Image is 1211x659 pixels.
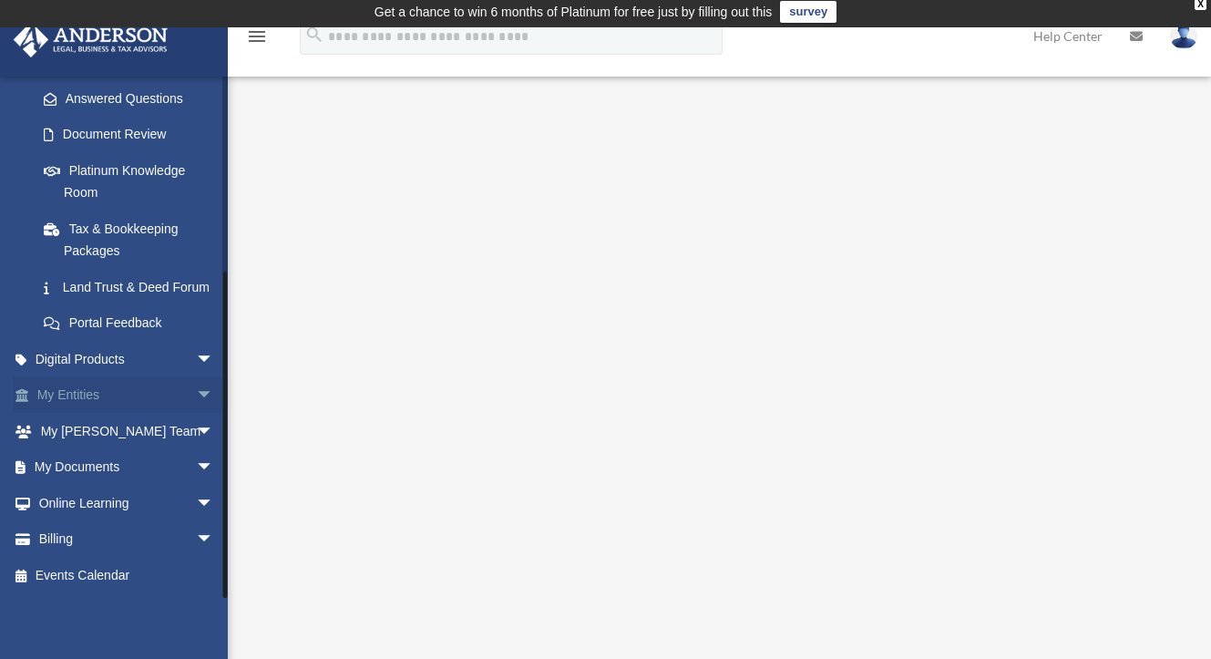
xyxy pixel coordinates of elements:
[26,117,241,153] a: Document Review
[26,211,241,269] a: Tax & Bookkeeping Packages
[26,269,241,305] a: Land Trust & Deed Forum
[375,1,773,23] div: Get a chance to win 6 months of Platinum for free just by filling out this
[304,25,324,45] i: search
[13,557,241,593] a: Events Calendar
[26,305,241,342] a: Portal Feedback
[26,80,241,117] a: Answered Questions
[246,26,268,47] i: menu
[26,152,241,211] a: Platinum Knowledge Room
[13,521,241,558] a: Billingarrow_drop_down
[196,413,232,450] span: arrow_drop_down
[196,449,232,487] span: arrow_drop_down
[246,129,1188,653] iframe: <span data-mce-type="bookmark" style="display: inline-block; width: 0px; overflow: hidden; line-h...
[196,485,232,522] span: arrow_drop_down
[13,485,241,521] a: Online Learningarrow_drop_down
[196,521,232,559] span: arrow_drop_down
[13,413,241,449] a: My [PERSON_NAME] Teamarrow_drop_down
[196,341,232,378] span: arrow_drop_down
[13,377,241,414] a: My Entitiesarrow_drop_down
[1170,23,1197,49] img: User Pic
[13,341,241,377] a: Digital Productsarrow_drop_down
[196,377,232,415] span: arrow_drop_down
[780,1,836,23] a: survey
[13,449,241,486] a: My Documentsarrow_drop_down
[246,32,268,47] a: menu
[8,22,173,57] img: Anderson Advisors Platinum Portal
